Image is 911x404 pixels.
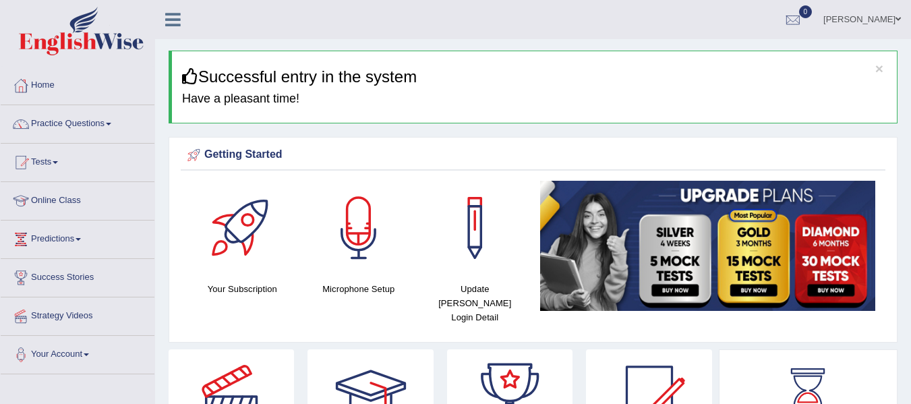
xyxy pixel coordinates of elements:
img: small5.jpg [540,181,876,311]
a: Predictions [1,221,154,254]
h4: Microphone Setup [307,282,411,296]
a: Success Stories [1,259,154,293]
a: Tests [1,144,154,177]
a: Practice Questions [1,105,154,139]
a: Online Class [1,182,154,216]
h4: Have a pleasant time! [182,92,887,106]
a: Home [1,67,154,100]
div: Getting Started [184,145,882,165]
h4: Update [PERSON_NAME] Login Detail [423,282,527,324]
a: Your Account [1,336,154,370]
h3: Successful entry in the system [182,68,887,86]
span: 0 [799,5,813,18]
button: × [875,61,883,76]
h4: Your Subscription [191,282,294,296]
a: Strategy Videos [1,297,154,331]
